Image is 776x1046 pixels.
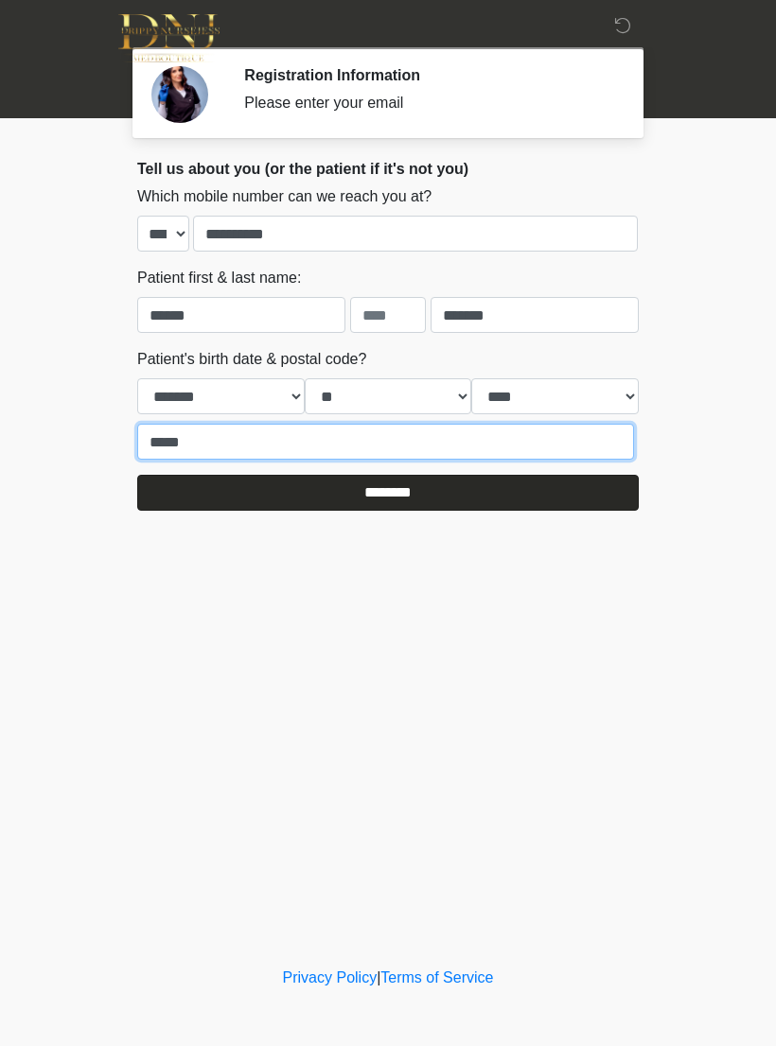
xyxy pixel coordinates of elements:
[137,160,639,178] h2: Tell us about you (or the patient if it's not you)
[137,267,301,289] label: Patient first & last name:
[151,66,208,123] img: Agent Avatar
[283,969,378,985] a: Privacy Policy
[377,969,380,985] a: |
[244,92,610,114] div: Please enter your email
[380,969,493,985] a: Terms of Service
[137,348,366,371] label: Patient's birth date & postal code?
[137,185,432,208] label: Which mobile number can we reach you at?
[118,14,220,62] img: DNJ Med Boutique Logo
